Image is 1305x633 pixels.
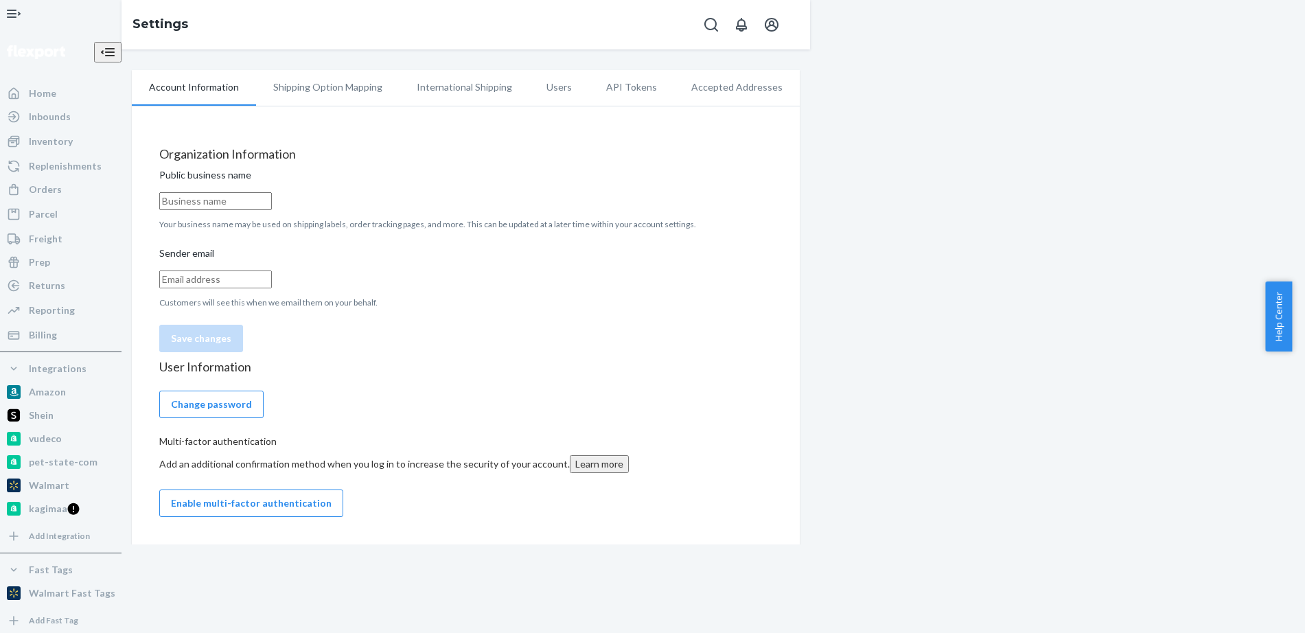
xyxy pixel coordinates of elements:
div: Returns [29,279,65,292]
div: Add Fast Tag [29,614,78,626]
span: Sender email [159,246,214,266]
button: Open Search Box [697,11,725,38]
h4: User Information [159,360,772,374]
div: Orders [29,183,62,196]
button: Open account menu [758,11,785,38]
li: Shipping Option Mapping [256,70,400,104]
p: Customers will see this when we email them on your behalf. [159,297,772,308]
div: Home [29,87,56,100]
div: Replenishments [29,159,102,173]
button: Save changes [159,325,243,352]
div: Integrations [29,362,86,376]
div: Parcel [29,207,58,221]
button: Open notifications [728,11,755,38]
div: Inventory [29,135,73,148]
div: Amazon [29,385,66,399]
input: Public business name [159,192,272,210]
div: Add an additional confirmation method when you log in to increase the security of your account. [159,455,772,473]
div: Inbounds [29,110,71,124]
div: Fast Tags [29,563,73,577]
p: Your business name may be used on shipping labels, order tracking pages, and more. This can be up... [159,218,772,230]
div: Shein [29,408,54,422]
button: Close Navigation [94,42,122,62]
div: Walmart [29,479,69,492]
li: International Shipping [400,70,529,104]
p: Multi-factor authentication [159,435,772,448]
div: Walmart Fast Tags [29,586,115,600]
div: Reporting [29,303,75,317]
div: vudeco [29,432,62,446]
button: Learn more [570,455,629,473]
div: Freight [29,232,62,246]
h4: Organization Information [159,148,772,161]
button: Change password [159,391,264,418]
li: Users [529,70,589,104]
button: Enable multi-factor authentication [159,490,343,517]
div: Add Integration [29,530,90,542]
span: Public business name [159,168,251,187]
li: Accepted Addresses [674,70,800,104]
li: API Tokens [589,70,674,104]
div: pet-state-com [29,455,97,469]
button: Help Center [1265,281,1292,352]
input: Sender email [159,271,272,288]
a: Settings [132,16,188,32]
ol: breadcrumbs [122,5,199,45]
img: Flexport logo [7,45,65,59]
div: kagimaa [29,502,67,516]
div: Prep [29,255,50,269]
div: Billing [29,328,57,342]
li: Account Information [132,70,256,106]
